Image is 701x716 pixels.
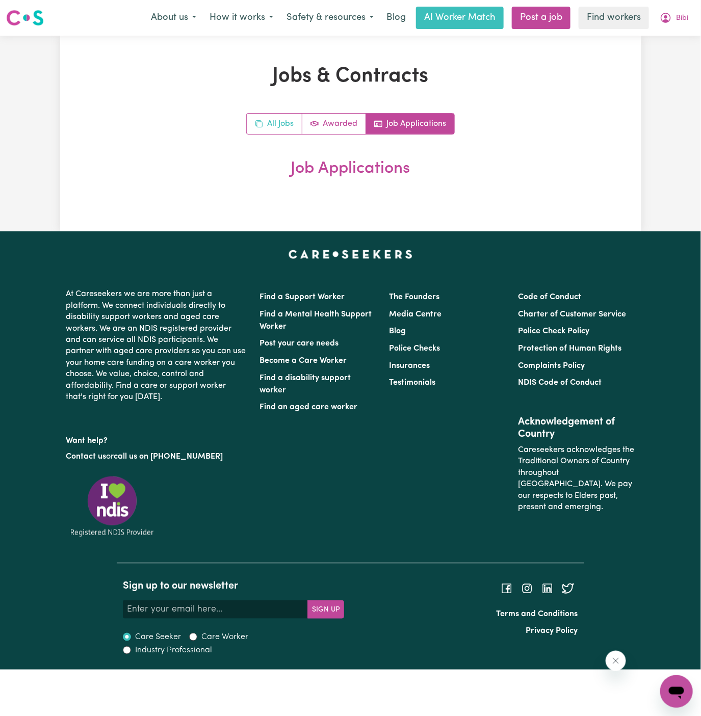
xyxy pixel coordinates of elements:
a: Terms and Conditions [497,610,578,618]
button: About us [144,7,203,29]
a: Complaints Policy [518,362,585,370]
a: Media Centre [389,310,442,319]
a: Privacy Policy [526,627,578,635]
img: Careseekers logo [6,9,44,27]
a: Active jobs [302,114,366,134]
a: Follow Careseekers on Instagram [521,585,533,593]
p: Careseekers acknowledges the Traditional Owners of Country throughout [GEOGRAPHIC_DATA]. We pay o... [518,440,635,517]
a: Find workers [579,7,649,29]
a: Careseekers logo [6,6,44,30]
label: Care Seeker [135,631,181,643]
a: Protection of Human Rights [518,344,621,353]
a: Post a job [512,7,570,29]
iframe: Button to launch messaging window [660,675,693,708]
a: Police Checks [389,344,440,353]
a: Follow Careseekers on Facebook [501,585,513,593]
h2: Sign up to our newsletter [123,580,344,592]
img: Registered NDIS provider [66,474,158,538]
span: Need any help? [6,7,62,15]
a: NDIS Code of Conduct [518,379,602,387]
a: Find a Mental Health Support Worker [260,310,372,331]
a: Blog [389,327,406,335]
iframe: Close message [606,651,626,671]
a: Testimonials [389,379,435,387]
p: Want help? [66,431,248,446]
a: Job applications [366,114,454,134]
a: Post your care needs [260,339,339,348]
a: Insurances [389,362,430,370]
h2: Job Applications [115,159,587,178]
button: How it works [203,7,280,29]
a: Contact us [66,453,107,461]
input: Enter your email here... [123,600,308,619]
a: Become a Care Worker [260,357,347,365]
a: Careseekers home page [289,250,412,258]
h2: Acknowledgement of Country [518,416,635,440]
a: Blog [380,7,412,29]
a: Find a disability support worker [260,374,351,394]
span: Bibi [676,13,688,24]
a: call us on [PHONE_NUMBER] [114,453,223,461]
a: Code of Conduct [518,293,581,301]
p: At Careseekers we are more than just a platform. We connect individuals directly to disability su... [66,284,248,407]
button: Safety & resources [280,7,380,29]
p: or [66,447,248,466]
label: Care Worker [201,631,248,643]
a: Follow Careseekers on LinkedIn [541,585,554,593]
a: The Founders [389,293,439,301]
label: Industry Professional [135,644,212,656]
a: All jobs [247,114,302,134]
a: Find an aged care worker [260,403,358,411]
a: Find a Support Worker [260,293,345,301]
button: My Account [653,7,695,29]
button: Subscribe [307,600,344,619]
a: Charter of Customer Service [518,310,626,319]
a: AI Worker Match [416,7,504,29]
a: Police Check Policy [518,327,589,335]
h1: Jobs & Contracts [115,64,587,89]
a: Follow Careseekers on Twitter [562,585,574,593]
